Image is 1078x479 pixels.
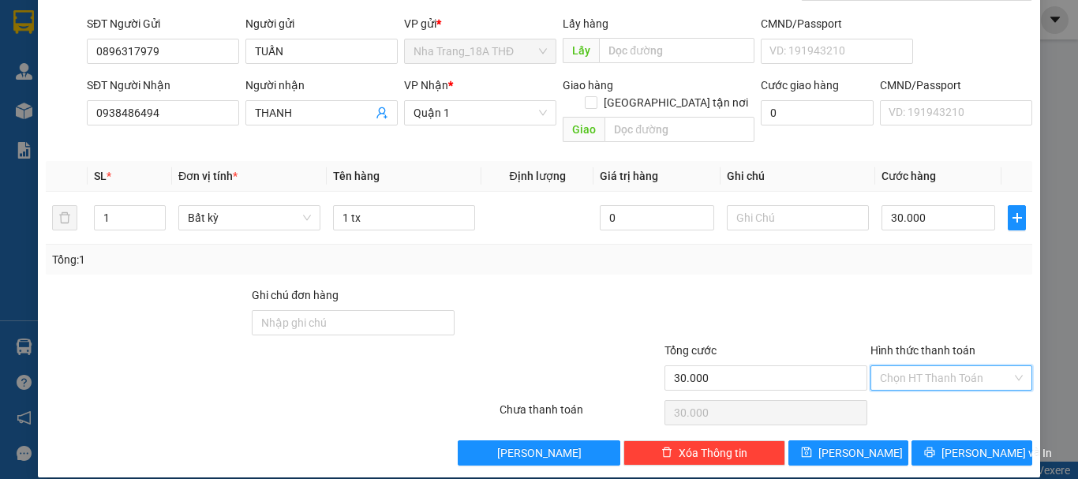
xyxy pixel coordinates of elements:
button: printer[PERSON_NAME] và In [911,440,1032,466]
label: Ghi chú đơn hàng [252,289,339,301]
span: VP Nhận [404,79,448,92]
div: Tổng: 1 [52,251,417,268]
input: Cước giao hàng [761,100,874,125]
span: SL [94,170,107,182]
div: SĐT Người Gửi [87,15,239,32]
button: save[PERSON_NAME] [788,440,909,466]
input: 0 [600,205,713,230]
div: Người nhận [245,77,398,94]
span: [PERSON_NAME] [818,444,903,462]
input: Dọc đường [599,38,754,63]
span: printer [924,447,935,459]
input: Dọc đường [605,117,754,142]
span: Định lượng [509,170,565,182]
button: plus [1008,205,1026,230]
span: Xóa Thông tin [679,444,747,462]
div: CMND/Passport [880,77,1032,94]
button: deleteXóa Thông tin [623,440,785,466]
div: Chưa thanh toán [498,401,663,428]
button: [PERSON_NAME] [458,440,619,466]
span: Đơn vị tính [178,170,238,182]
input: Ghi Chú [727,205,869,230]
span: Tổng cước [664,344,717,357]
span: Nha Trang_18A THĐ [414,39,547,63]
label: Cước giao hàng [761,79,839,92]
span: Giá trị hàng [600,170,658,182]
span: Lấy [563,38,599,63]
span: Bất kỳ [188,206,311,230]
div: Người gửi [245,15,398,32]
span: Cước hàng [881,170,936,182]
span: Giao [563,117,605,142]
span: Giao hàng [563,79,613,92]
span: [PERSON_NAME] và In [941,444,1052,462]
div: SĐT Người Nhận [87,77,239,94]
span: delete [661,447,672,459]
span: [PERSON_NAME] [497,444,582,462]
span: Lấy hàng [563,17,608,30]
span: user-add [376,107,388,119]
span: [GEOGRAPHIC_DATA] tận nơi [597,94,754,111]
label: Hình thức thanh toán [870,344,975,357]
span: plus [1009,211,1025,224]
button: delete [52,205,77,230]
div: VP gửi [404,15,556,32]
div: CMND/Passport [761,15,913,32]
th: Ghi chú [721,161,875,192]
span: save [801,447,812,459]
span: Tên hàng [333,170,380,182]
input: Ghi chú đơn hàng [252,310,455,335]
input: VD: Bàn, Ghế [333,205,475,230]
span: Quận 1 [414,101,547,125]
